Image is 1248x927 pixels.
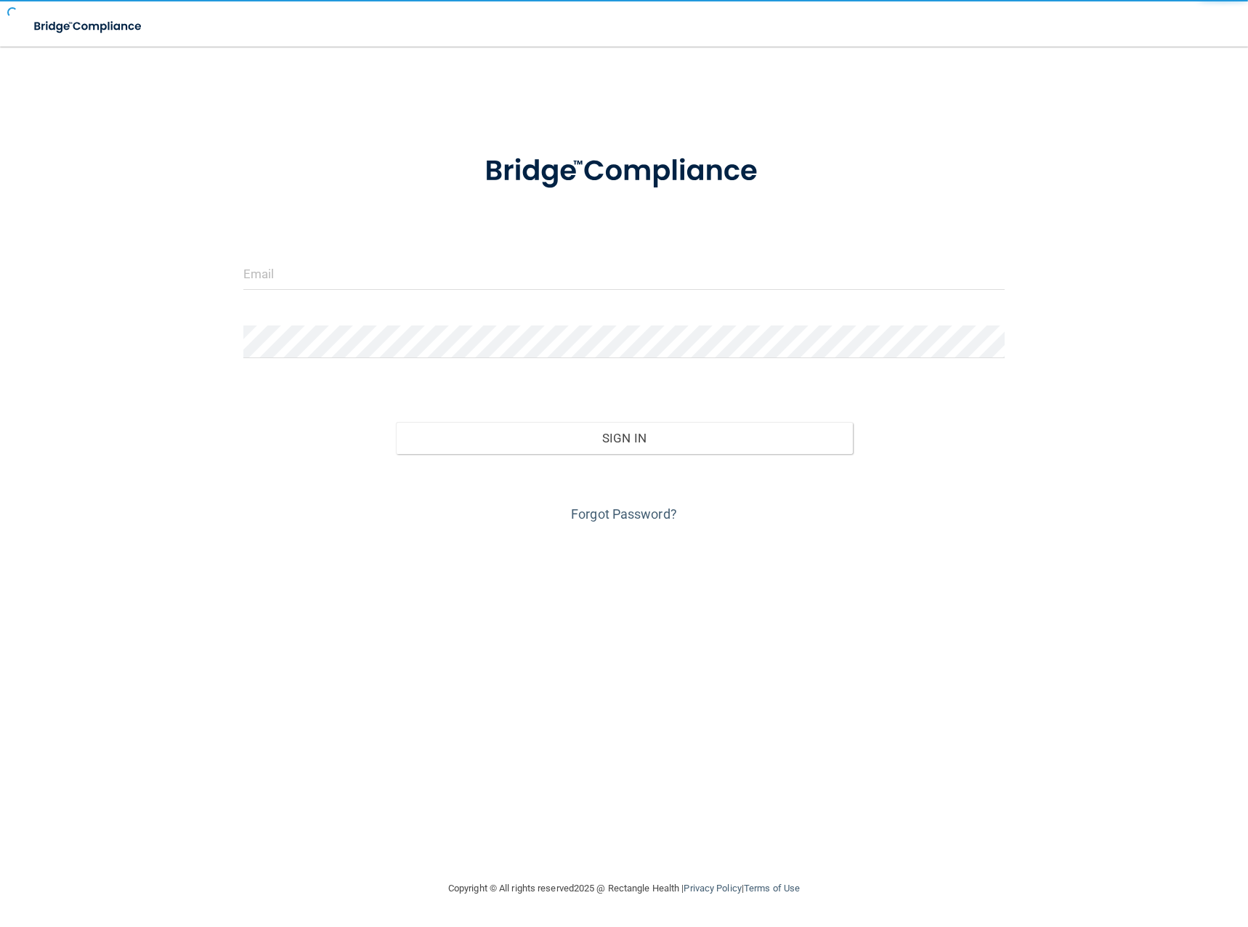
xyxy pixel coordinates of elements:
input: Email [243,257,1005,290]
a: Privacy Policy [684,883,741,894]
div: Copyright © All rights reserved 2025 @ Rectangle Health | | [359,865,889,912]
a: Forgot Password? [571,506,677,522]
button: Sign In [396,422,853,454]
img: bridge_compliance_login_screen.278c3ca4.svg [455,134,793,209]
img: bridge_compliance_login_screen.278c3ca4.svg [22,12,155,41]
a: Terms of Use [744,883,800,894]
